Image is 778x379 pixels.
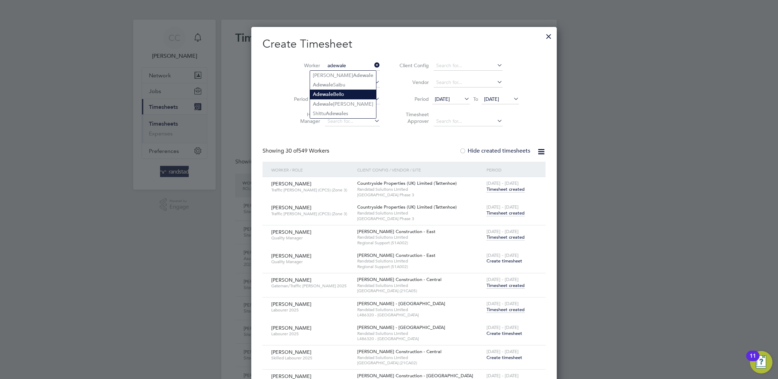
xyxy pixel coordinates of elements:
[434,117,503,126] input: Search for...
[484,96,499,102] span: [DATE]
[487,204,519,210] span: [DATE] - [DATE]
[487,349,519,355] span: [DATE] - [DATE]
[434,61,503,71] input: Search for...
[357,312,483,318] span: L486320 - [GEOGRAPHIC_DATA]
[397,79,429,85] label: Vendor
[313,82,333,88] b: Adewale
[310,109,376,118] li: Shittu s
[487,324,519,330] span: [DATE] - [DATE]
[357,180,457,186] span: Countryside Properties (UK) Limited (Tattenhoe)
[271,181,311,187] span: [PERSON_NAME]
[286,147,298,154] span: 30 of
[357,234,483,240] span: Randstad Solutions Limited
[357,240,483,246] span: Regional Support (51A002)
[325,61,380,71] input: Search for...
[357,324,445,330] span: [PERSON_NAME] - [GEOGRAPHIC_DATA]
[487,234,525,240] span: Timesheet created
[357,355,483,360] span: Randstad Solutions Limited
[487,210,525,216] span: Timesheet created
[289,96,320,102] label: Period Type
[271,349,311,355] span: [PERSON_NAME]
[750,351,772,373] button: Open Resource Center, 11 new notifications
[397,62,429,69] label: Client Config
[357,331,483,336] span: Randstad Solutions Limited
[271,331,352,337] span: Labourer 2025
[353,72,373,78] b: Adewale
[357,283,483,288] span: Randstad Solutions Limited
[397,96,429,102] label: Period
[357,276,441,282] span: [PERSON_NAME] Construction - Central
[262,37,546,51] h2: Create Timesheet
[271,325,311,331] span: [PERSON_NAME]
[325,117,380,126] input: Search for...
[487,258,522,264] span: Create timesheet
[271,229,311,235] span: [PERSON_NAME]
[487,229,519,234] span: [DATE] - [DATE]
[310,80,376,90] li: Saibu
[271,277,311,283] span: [PERSON_NAME]
[434,78,503,87] input: Search for...
[271,253,311,259] span: [PERSON_NAME]
[357,349,441,355] span: [PERSON_NAME] Construction - Central
[357,204,457,210] span: Countryside Properties (UK) Limited (Tattenhoe)
[357,216,483,222] span: [GEOGRAPHIC_DATA] Phase 3
[357,252,435,258] span: [PERSON_NAME] Construction - East
[487,252,519,258] span: [DATE] - [DATE]
[487,180,519,186] span: [DATE] - [DATE]
[289,62,320,69] label: Worker
[357,264,483,269] span: Regional Support (51A002)
[485,162,539,178] div: Period
[357,301,445,307] span: [PERSON_NAME] - [GEOGRAPHIC_DATA]
[435,96,450,102] span: [DATE]
[310,71,376,80] li: [PERSON_NAME]
[271,187,352,193] span: Traffic [PERSON_NAME] (CPCS) (Zone 3)
[310,99,376,109] li: [PERSON_NAME]
[271,211,352,217] span: Traffic [PERSON_NAME] (CPCS) (Zone 3)
[271,283,352,289] span: Gateman/Traffic [PERSON_NAME] 2025
[355,162,485,178] div: Client Config / Vendor / Site
[487,307,525,313] span: Timesheet created
[397,111,429,124] label: Timesheet Approver
[310,90,376,99] li: Bello
[289,79,320,85] label: Site
[357,192,483,198] span: [GEOGRAPHIC_DATA] Phase 3
[487,373,519,379] span: [DATE] - [DATE]
[269,162,355,178] div: Worker / Role
[459,147,530,154] label: Hide created timesheets
[487,282,525,289] span: Timesheet created
[326,111,346,117] b: Adewale
[271,307,352,313] span: Labourer 2025
[487,186,525,192] span: Timesheet created
[271,259,352,265] span: Quality Manager
[357,210,483,216] span: Randstad Solutions Limited
[357,336,483,342] span: L486320 - [GEOGRAPHIC_DATA]
[271,204,311,211] span: [PERSON_NAME]
[357,360,483,366] span: [GEOGRAPHIC_DATA] (21CA02)
[262,147,331,155] div: Showing
[271,301,311,307] span: [PERSON_NAME]
[487,301,519,307] span: [DATE] - [DATE]
[487,276,519,282] span: [DATE] - [DATE]
[487,330,522,336] span: Create timesheet
[357,258,483,264] span: Randstad Solutions Limited
[471,94,480,104] span: To
[313,91,333,97] b: Adewale
[357,229,435,234] span: [PERSON_NAME] Construction - East
[289,111,320,124] label: Hiring Manager
[487,355,522,360] span: Create timesheet
[313,101,333,107] b: Adewale
[357,307,483,313] span: Randstad Solutions Limited
[357,288,483,294] span: [GEOGRAPHIC_DATA] (21CA05)
[286,147,329,154] span: 549 Workers
[271,355,352,361] span: Skilled Labourer 2025
[357,187,483,192] span: Randstad Solutions Limited
[271,235,352,241] span: Quality Manager
[750,356,756,365] div: 11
